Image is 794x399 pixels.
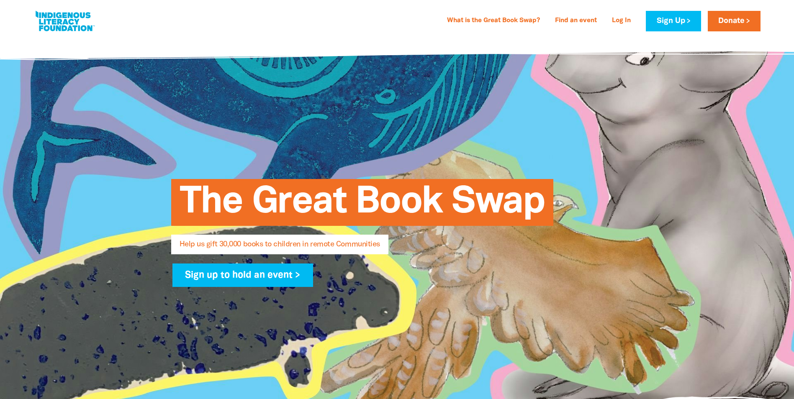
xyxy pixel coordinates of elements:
span: The Great Book Swap [180,185,545,226]
a: What is the Great Book Swap? [442,14,545,28]
a: Log In [607,14,636,28]
a: Sign up to hold an event > [172,263,313,287]
a: Donate [708,11,761,31]
a: Find an event [550,14,602,28]
span: Help us gift 30,000 books to children in remote Communities [180,241,380,254]
a: Sign Up [646,11,701,31]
